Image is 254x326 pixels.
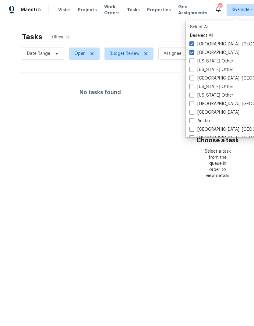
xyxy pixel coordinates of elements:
span: Date Range [27,51,50,57]
span: Open [74,51,86,57]
label: [GEOGRAPHIC_DATA] [189,50,239,56]
label: [US_STATE] Other [189,92,233,98]
div: 17 [218,4,222,10]
span: Geo Assignments [178,4,207,16]
label: Austin [189,118,210,124]
span: Work Orders [104,4,120,16]
span: Maestro [21,7,41,13]
span: Assignee [164,51,182,57]
span: 0 Results [52,34,69,40]
span: Tasks [127,8,140,12]
label: [GEOGRAPHIC_DATA] [189,109,239,115]
span: Visits [58,7,71,13]
label: [US_STATE] Other [189,84,233,90]
div: Select a task from the queue in order to view details [204,148,231,179]
h4: No tasks found [79,89,121,95]
span: Projects [78,7,97,13]
h3: Choose a task [196,137,239,144]
span: Budget Review [110,51,139,57]
label: [US_STATE] Other [189,58,233,64]
span: Properties [147,7,171,13]
label: [US_STATE] Other [189,67,233,73]
h2: Tasks [22,34,42,40]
